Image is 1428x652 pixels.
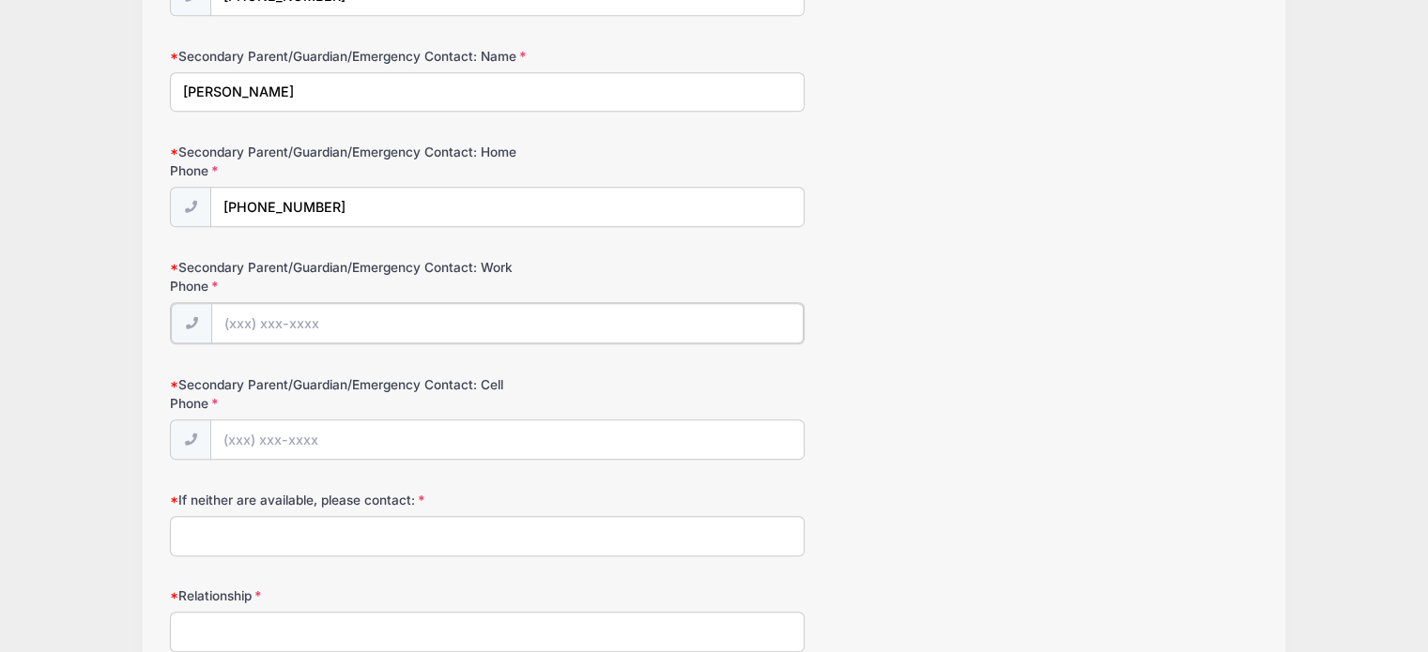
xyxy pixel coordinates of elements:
[210,419,805,460] input: (xxx) xxx-xxxx
[170,375,532,414] label: Secondary Parent/Guardian/Emergency Contact: Cell Phone
[170,491,532,509] label: If neither are available, please contact:
[170,586,532,605] label: Relationship
[211,303,804,343] input: (xxx) xxx-xxxx
[170,143,532,181] label: Secondary Parent/Guardian/Emergency Contact: Home Phone
[170,258,532,296] label: Secondary Parent/Guardian/Emergency Contact: Work Phone
[170,47,532,66] label: Secondary Parent/Guardian/Emergency Contact: Name
[210,187,805,227] input: (xxx) xxx-xxxx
